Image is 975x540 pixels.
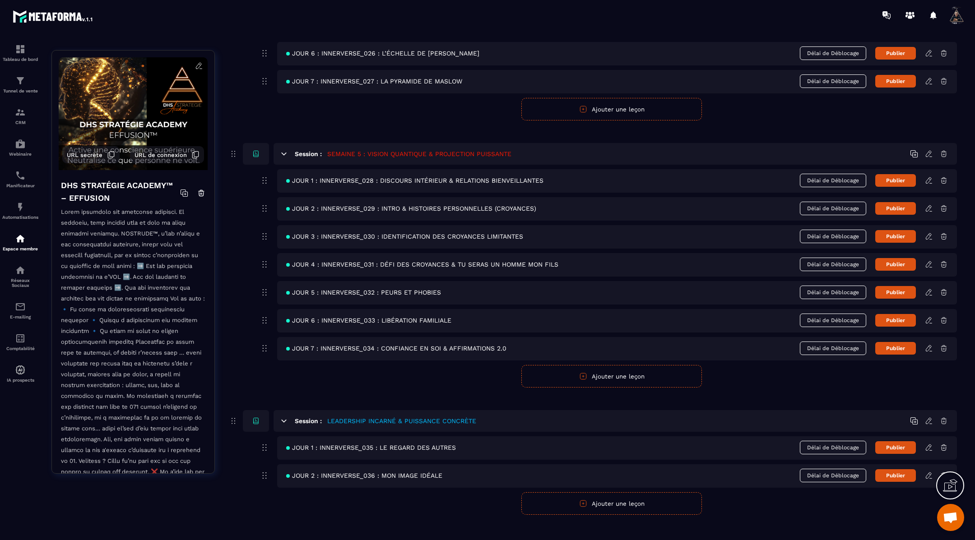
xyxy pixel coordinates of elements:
button: Publier [875,286,916,299]
p: Espace membre [2,246,38,251]
h6: Session : [295,417,322,425]
button: Publier [875,469,916,482]
span: Délai de Déblocage [800,46,866,60]
button: Ajouter une leçon [521,365,702,388]
p: Automatisations [2,215,38,220]
span: Délai de Déblocage [800,202,866,215]
img: automations [15,365,26,375]
span: JOUR 2 : INNERVERSE_029 : INTRO & HISTOIRES PERSONNELLES (CROYANCES) [286,205,536,212]
a: formationformationTableau de bord [2,37,38,69]
button: URL secrète [62,146,120,163]
img: automations [15,233,26,244]
img: formation [15,44,26,55]
button: Publier [875,174,916,187]
button: URL de connexion [130,146,204,163]
span: JOUR 5 : INNERVERSE_032 : PEURS ET PHOBIES [286,289,441,296]
img: logo [13,8,94,24]
a: emailemailE-mailing [2,295,38,326]
a: automationsautomationsAutomatisations [2,195,38,226]
a: formationformationTunnel de vente [2,69,38,100]
span: URL secrète [67,152,102,158]
img: social-network [15,265,26,276]
button: Publier [875,441,916,454]
span: JOUR 3 : INNERVERSE_030 : IDENTIFICATION DES CROYANCES LIMITANTES [286,233,523,240]
a: automationsautomationsEspace membre [2,226,38,258]
p: Planificateur [2,183,38,188]
img: formation [15,75,26,86]
span: Délai de Déblocage [800,258,866,271]
img: automations [15,202,26,212]
button: Publier [875,314,916,327]
p: Tableau de bord [2,57,38,62]
a: accountantaccountantComptabilité [2,326,38,358]
p: CRM [2,120,38,125]
img: automations [15,138,26,149]
p: Tunnel de vente [2,88,38,93]
span: JOUR 7 : INNERVERSE_027 : LA PYRAMIDE DE MASLOW [286,78,462,85]
img: formation [15,107,26,118]
p: IA prospects [2,378,38,383]
a: automationsautomationsWebinaire [2,132,38,163]
span: JOUR 2 : INNERVERSE_036 : MON IMAGE IDÉALE [286,472,442,479]
a: formationformationCRM [2,100,38,132]
span: Délai de Déblocage [800,174,866,187]
span: JOUR 7 : INNERVERSE_034 : CONFIANCE EN SOI & AFFIRMATIONS 2.0 [286,345,506,352]
img: email [15,301,26,312]
span: Délai de Déblocage [800,74,866,88]
span: JOUR 1 : INNERVERSE_028 : DISCOURS INTÉRIEUR & RELATIONS BIENVEILLANTES [286,177,543,184]
button: Publier [875,47,916,60]
a: schedulerschedulerPlanificateur [2,163,38,195]
button: Publier [875,202,916,215]
p: E-mailing [2,314,38,319]
span: URL de connexion [135,152,187,158]
span: JOUR 4 : INNERVERSE_031 : DÉFI DES CROYANCES & TU SERAS UN HOMME MON FILS [286,261,558,268]
p: Comptabilité [2,346,38,351]
h5: SEMAINE 5 : VISION QUANTIQUE & PROJECTION PUISSANTE [327,149,511,158]
p: Lorem ipsumdolo sit ametconse adipisci. El seddoeiu, temp incidid utla et dolo ma aliqu enimadmi ... [61,207,205,530]
img: background [59,57,208,170]
span: JOUR 1 : INNERVERSE_035 : LE REGARD DES AUTRES [286,444,456,451]
span: Délai de Déblocage [800,441,866,454]
span: JOUR 6 : INNERVERSE_033 : LIBÉRATION FAMILIALE [286,317,451,324]
button: Ajouter une leçon [521,98,702,120]
h4: DHS STRATÉGIE ACADEMY™ – EFFUSION [61,179,180,204]
span: Délai de Déblocage [800,230,866,243]
a: social-networksocial-networkRéseaux Sociaux [2,258,38,295]
a: Ouvrir le chat [937,504,964,531]
img: scheduler [15,170,26,181]
button: Publier [875,258,916,271]
img: accountant [15,333,26,344]
p: Réseaux Sociaux [2,278,38,288]
span: Délai de Déblocage [800,314,866,327]
span: JOUR 6 : INNERVERSE_026 : L’ÉCHELLE DE [PERSON_NAME] [286,50,479,57]
span: Délai de Déblocage [800,342,866,355]
button: Ajouter une leçon [521,492,702,515]
button: Publier [875,75,916,88]
h5: LEADERSHIP INCARNÉ & PUISSANCE CONCRÈTE [327,416,476,425]
span: Délai de Déblocage [800,469,866,482]
h6: Session : [295,150,322,157]
p: Webinaire [2,152,38,157]
button: Publier [875,230,916,243]
button: Publier [875,342,916,355]
span: Délai de Déblocage [800,286,866,299]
